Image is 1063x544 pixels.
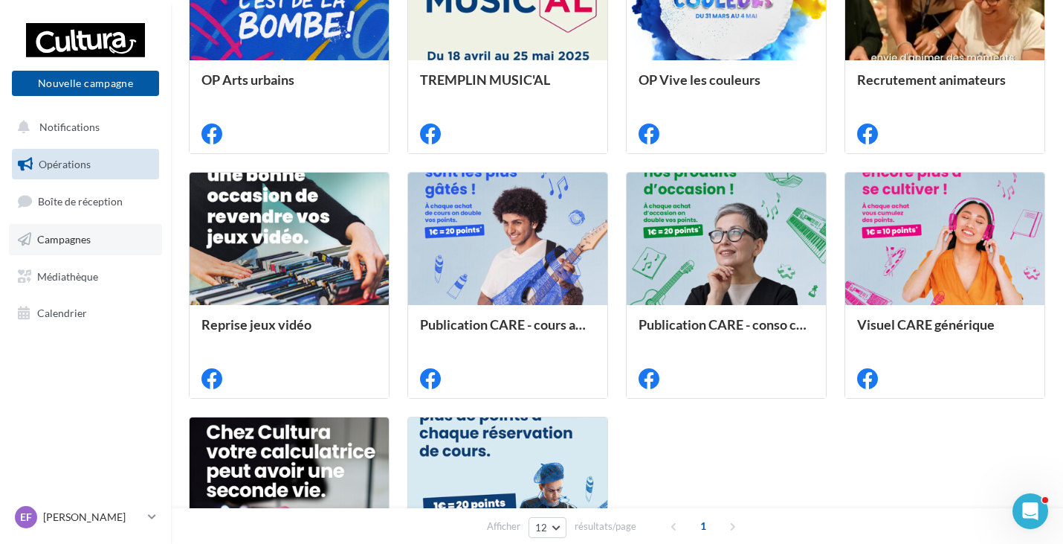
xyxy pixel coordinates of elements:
a: Boîte de réception [9,185,162,217]
div: Visuel CARE générique [857,317,1033,347]
a: Opérations [9,149,162,180]
span: Boîte de réception [38,195,123,208]
iframe: Intercom live chat [1012,493,1048,529]
div: Reprise jeux vidéo [201,317,377,347]
span: Médiathèque [37,269,98,282]
p: [PERSON_NAME] [43,510,142,525]
div: OP Vive les couleurs [639,72,814,102]
span: Opérations [39,158,91,170]
button: Notifications [9,112,156,143]
button: 12 [529,517,566,538]
div: Publication CARE - conso circulaire [639,317,814,347]
span: EF [20,510,32,525]
a: Calendrier [9,298,162,329]
span: Afficher [487,519,520,534]
span: Notifications [39,121,100,133]
span: 12 [535,522,548,534]
div: Publication CARE - cours artistiques et musicaux [420,317,595,347]
a: EF [PERSON_NAME] [12,503,159,531]
a: Campagnes [9,224,162,255]
div: OP Arts urbains [201,72,377,102]
span: Calendrier [37,307,87,319]
span: résultats/page [575,519,636,534]
a: Médiathèque [9,261,162,292]
span: 1 [691,514,715,538]
div: TREMPLIN MUSIC'AL [420,72,595,102]
button: Nouvelle campagne [12,71,159,96]
span: Campagnes [37,233,91,246]
div: Recrutement animateurs [857,72,1033,102]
